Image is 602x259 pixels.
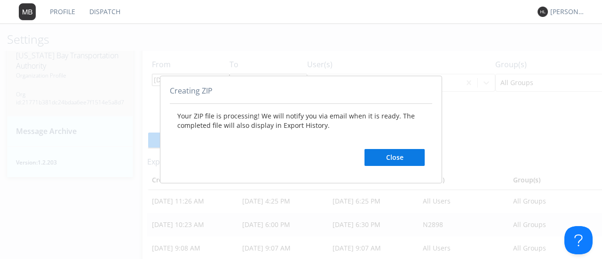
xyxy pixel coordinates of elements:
iframe: Toggle Customer Support [564,226,593,254]
div: [PERSON_NAME] [550,7,586,16]
div: Your ZIP file is processing! We will notify you via email when it is ready. The completed file wi... [170,104,432,173]
img: 373638.png [538,7,548,17]
div: abcd [160,76,442,184]
img: 373638.png [19,3,36,20]
div: Creating ZIP [170,86,432,104]
button: Close [364,149,425,166]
